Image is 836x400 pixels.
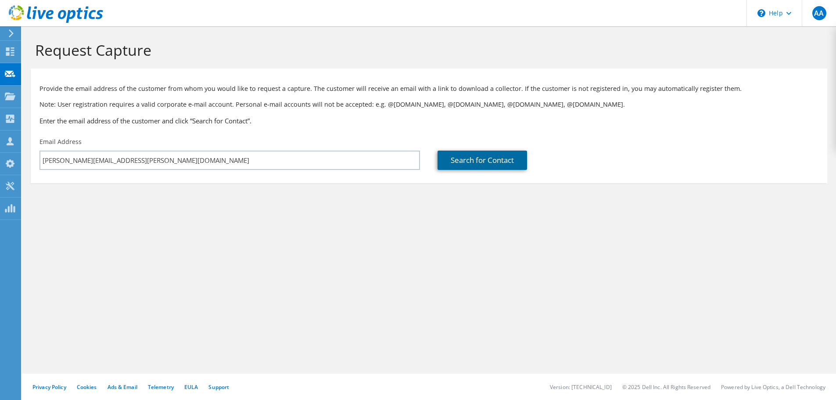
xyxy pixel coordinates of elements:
[184,383,198,391] a: EULA
[757,9,765,17] svg: \n
[77,383,97,391] a: Cookies
[35,41,818,59] h1: Request Capture
[550,383,612,391] li: Version: [TECHNICAL_ID]
[32,383,66,391] a: Privacy Policy
[108,383,137,391] a: Ads & Email
[39,100,818,109] p: Note: User registration requires a valid corporate e-mail account. Personal e-mail accounts will ...
[39,84,818,94] p: Provide the email address of the customer from whom you would like to request a capture. The cust...
[622,383,710,391] li: © 2025 Dell Inc. All Rights Reserved
[812,6,826,20] span: AA
[148,383,174,391] a: Telemetry
[208,383,229,391] a: Support
[438,151,527,170] a: Search for Contact
[39,116,818,126] h3: Enter the email address of the customer and click “Search for Contact”.
[721,383,825,391] li: Powered by Live Optics, a Dell Technology
[39,137,82,146] label: Email Address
